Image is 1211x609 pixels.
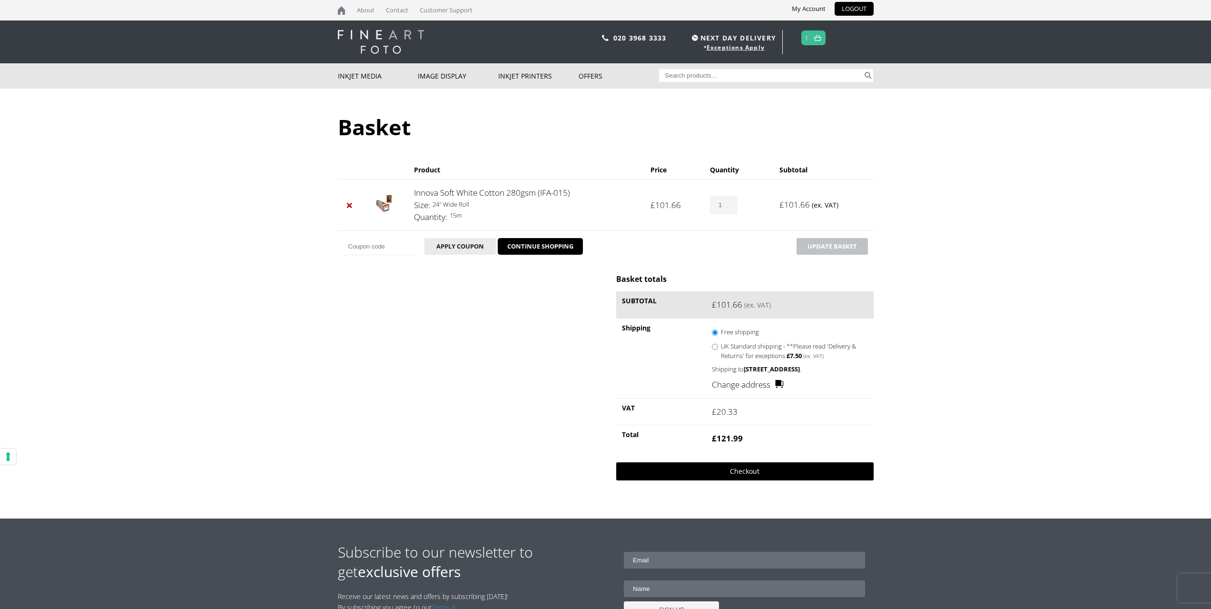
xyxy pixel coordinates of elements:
[338,30,424,54] img: logo-white.svg
[616,274,873,284] h2: Basket totals
[787,351,802,360] bdi: 7.50
[408,160,645,179] th: Product
[712,433,717,444] span: £
[650,200,681,210] bdi: 101.66
[814,35,821,41] img: basket.svg
[805,31,809,45] a: 1
[344,199,356,211] a: Remove Innova Soft White Cotton 280gsm (IFA-015) from basket
[712,299,717,310] span: £
[712,406,738,417] bdi: 20.33
[712,299,742,310] bdi: 101.66
[710,196,738,214] input: Product quantity
[797,238,868,255] button: Update basket
[424,238,496,255] button: Apply coupon
[779,199,810,210] bdi: 101.66
[774,160,873,179] th: Subtotal
[376,194,392,213] img: Innova Soft White Cotton 280gsm (IFA-015)
[414,199,639,210] p: 24" Wide Roll
[721,340,861,360] label: UK Standard shipping - **Please read 'Delivery & Returns' for exceptions:
[613,33,667,42] a: 020 3968 3333
[744,300,771,309] small: (ex. VAT)
[616,425,706,452] th: Total
[712,406,717,417] span: £
[338,542,606,581] h2: Subscribe to our newsletter to get
[498,63,579,89] a: Inkjet Printers
[338,63,418,89] a: Inkjet Media
[803,352,824,359] small: (ex. VAT)
[579,63,659,89] a: Offers
[498,238,583,255] a: CONTINUE SHOPPING
[616,462,873,480] a: Checkout
[787,351,790,360] span: £
[338,112,874,141] h1: Basket
[414,211,447,223] dt: Quantity:
[692,35,698,41] img: time.svg
[835,2,874,16] a: LOGOUT
[418,63,498,89] a: Image Display
[624,580,865,597] input: Name
[704,160,774,179] th: Quantity
[344,238,415,255] input: Coupon code
[358,562,461,581] strong: exclusive offers
[712,433,743,444] bdi: 121.99
[707,43,765,51] a: Exceptions Apply
[650,200,655,210] span: £
[659,69,863,82] input: Search products…
[645,160,704,179] th: Price
[812,200,838,210] small: (ex. VAT)
[785,2,833,16] a: My Account
[616,318,706,398] th: Shipping
[721,326,861,337] label: Free shipping
[624,552,865,569] input: Email
[616,291,706,319] th: Subtotal
[616,398,706,425] th: VAT
[863,69,874,82] button: Search
[712,364,867,375] p: Shipping to .
[414,187,570,198] a: Innova Soft White Cotton 280gsm (IFA-015)
[779,199,784,210] span: £
[689,32,776,43] span: NEXT DAY DELIVERY
[712,379,784,391] a: Change address
[414,199,430,211] dt: Size:
[744,365,800,373] strong: [STREET_ADDRESS]
[414,210,639,221] p: 15m
[602,35,609,41] img: phone.svg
